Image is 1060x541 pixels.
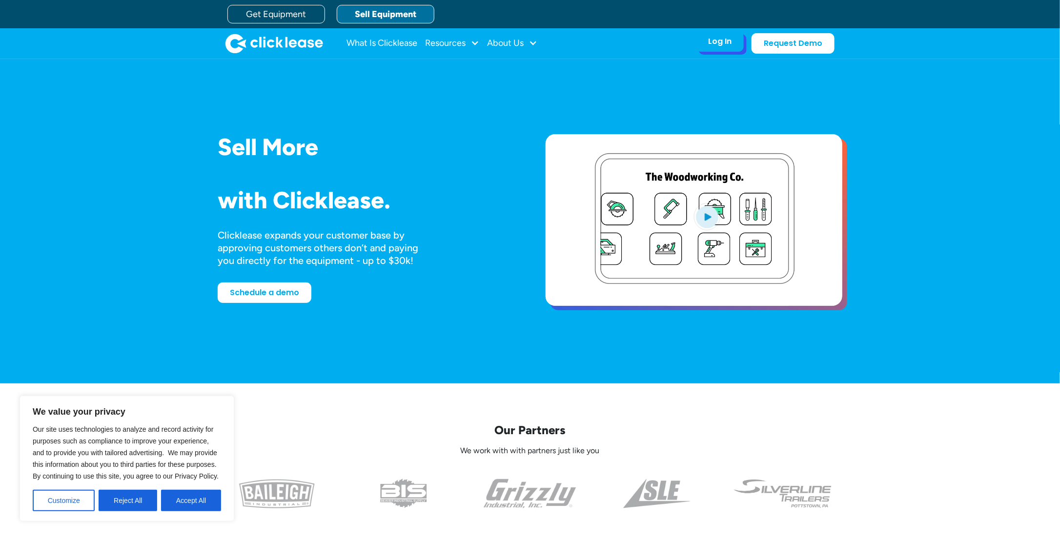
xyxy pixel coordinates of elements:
button: Reject All [99,490,157,511]
span: Our site uses technologies to analyze and record activity for purposes such as compliance to impr... [33,425,219,480]
a: Schedule a demo [218,282,311,303]
img: Clicklease logo [225,34,323,53]
img: Blue play button logo on a light blue circular background [694,203,720,230]
a: Get Equipment [227,5,325,23]
div: Resources [425,34,479,53]
h1: Sell More [218,134,514,160]
a: open lightbox [546,134,842,306]
img: the grizzly industrial inc logo [484,479,577,508]
a: Sell Equipment [337,5,434,23]
p: Our Partners [218,422,842,438]
button: Customize [33,490,95,511]
p: We value your privacy [33,406,221,418]
img: baileigh logo [239,479,315,508]
a: Request Demo [752,33,835,54]
a: What Is Clicklease [347,34,417,53]
div: About Us [487,34,537,53]
h1: with Clicklease. [218,187,514,213]
img: undefined [733,479,833,508]
button: Accept All [161,490,221,511]
p: We work with with partners just like you [218,446,842,456]
a: home [225,34,323,53]
div: Log In [708,37,732,46]
div: We value your privacy [20,396,234,521]
img: a black and white photo of the side of a triangle [623,479,690,508]
div: Clicklease expands your customer base by approving customers others don’t and paying you directly... [218,229,436,267]
img: the logo for beaver industrial supply [380,479,427,508]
